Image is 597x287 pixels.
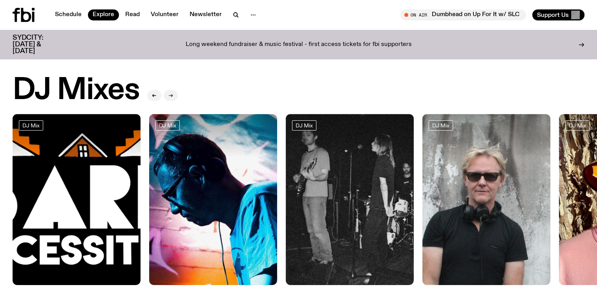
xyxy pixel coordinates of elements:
span: DJ Mix [296,122,313,128]
img: Stephen looks directly at the camera, wearing a black tee, black sunglasses and headphones around... [422,114,550,285]
a: Newsletter [185,9,226,20]
a: Explore [88,9,119,20]
h2: DJ Mixes [13,75,139,105]
button: On AirDumbhead on Up For It w/ SLC [400,9,526,20]
img: Bare Necessities [13,114,141,285]
span: Support Us [537,11,569,18]
a: DJ Mix [565,120,590,131]
button: Support Us [532,9,584,20]
a: Schedule [50,9,86,20]
span: DJ Mix [569,122,586,128]
a: Read [120,9,144,20]
span: DJ Mix [159,122,176,128]
span: DJ Mix [432,122,449,128]
img: Simon Caldwell stands side on, looking downwards. He has headphones on. Behind him is a brightly ... [149,114,277,285]
a: Volunteer [146,9,183,20]
a: DJ Mix [155,120,180,131]
span: DJ Mix [22,122,40,128]
p: Long weekend fundraiser & music festival - first access tickets for fbi supporters [186,41,412,48]
a: DJ Mix [292,120,316,131]
h3: SYDCITY: [DATE] & [DATE] [13,35,63,55]
a: DJ Mix [429,120,453,131]
a: DJ Mix [19,120,43,131]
